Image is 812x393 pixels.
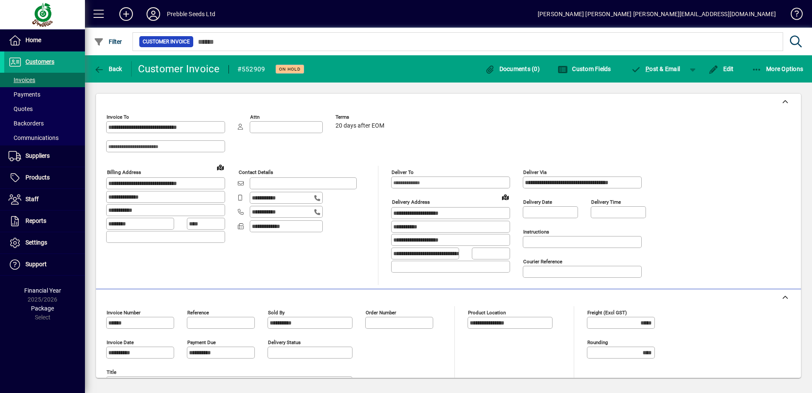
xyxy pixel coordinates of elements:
[482,61,542,77] button: Documents (0)
[8,91,40,98] span: Payments
[4,73,85,87] a: Invoices
[750,61,806,77] button: More Options
[392,169,414,175] mat-label: Deliver To
[555,61,613,77] button: Custom Fields
[94,65,122,72] span: Back
[268,339,301,345] mat-label: Delivery status
[468,310,506,316] mat-label: Product location
[4,167,85,188] a: Products
[4,232,85,253] a: Settings
[138,62,220,76] div: Customer Invoice
[646,65,649,72] span: P
[279,66,301,72] span: On hold
[25,217,46,224] span: Reports
[627,61,685,77] button: Post & Email
[4,211,85,232] a: Reports
[113,6,140,22] button: Add
[8,134,59,141] span: Communications
[25,37,41,43] span: Home
[107,369,116,375] mat-label: Title
[31,305,54,312] span: Package
[336,122,384,129] span: 20 days after EOM
[25,239,47,246] span: Settings
[4,145,85,167] a: Suppliers
[591,199,621,205] mat-label: Delivery time
[25,58,54,65] span: Customers
[523,229,549,235] mat-label: Instructions
[8,77,35,83] span: Invoices
[25,196,39,202] span: Staff
[214,160,227,174] a: View on map
[85,61,132,77] app-page-header-button: Back
[4,189,85,210] a: Staff
[268,310,285,316] mat-label: Sold by
[485,65,540,72] span: Documents (0)
[143,37,190,46] span: Customer Invoice
[4,116,85,131] a: Backorders
[8,105,33,112] span: Quotes
[784,2,801,29] a: Knowledge Base
[587,339,608,345] mat-label: Rounding
[4,30,85,51] a: Home
[187,339,216,345] mat-label: Payment due
[4,102,85,116] a: Quotes
[631,65,680,72] span: ost & Email
[8,120,44,127] span: Backorders
[140,6,167,22] button: Profile
[25,174,50,181] span: Products
[107,310,141,316] mat-label: Invoice number
[4,254,85,275] a: Support
[25,261,47,268] span: Support
[94,38,122,45] span: Filter
[558,65,611,72] span: Custom Fields
[336,114,386,120] span: Terms
[523,169,547,175] mat-label: Deliver via
[4,131,85,145] a: Communications
[92,34,124,49] button: Filter
[499,190,512,204] a: View on map
[167,7,215,21] div: Prebble Seeds Ltd
[366,310,396,316] mat-label: Order number
[92,61,124,77] button: Back
[24,287,61,294] span: Financial Year
[187,310,209,316] mat-label: Reference
[237,63,265,76] div: #552909
[4,87,85,102] a: Payments
[250,114,259,120] mat-label: Attn
[25,152,50,159] span: Suppliers
[587,310,627,316] mat-label: Freight (excl GST)
[523,259,562,265] mat-label: Courier Reference
[107,339,134,345] mat-label: Invoice date
[752,65,804,72] span: More Options
[523,199,552,205] mat-label: Delivery date
[538,7,776,21] div: [PERSON_NAME] [PERSON_NAME] [PERSON_NAME][EMAIL_ADDRESS][DOMAIN_NAME]
[706,61,736,77] button: Edit
[107,114,129,120] mat-label: Invoice To
[708,65,734,72] span: Edit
